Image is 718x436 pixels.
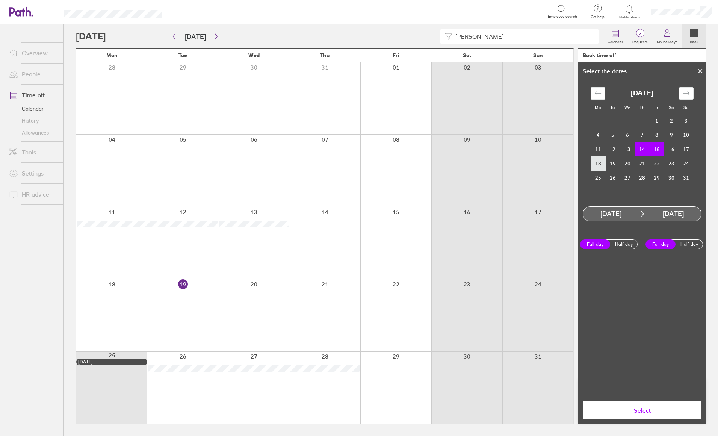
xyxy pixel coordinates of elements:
[591,171,605,185] td: Choose Monday, August 25, 2025 as your check-in date. It’s available.
[655,105,658,110] small: Fr
[591,142,605,156] td: Choose Monday, August 11, 2025 as your check-in date. It’s available.
[3,187,63,202] a: HR advice
[679,128,693,142] td: Choose Sunday, August 10, 2025 as your check-in date. It’s available.
[649,156,664,171] td: Choose Friday, August 22, 2025 as your check-in date. It’s available.
[628,30,652,36] span: 2
[669,105,674,110] small: Sa
[583,52,616,58] div: Book time off
[393,52,399,58] span: Fri
[3,166,63,181] a: Settings
[679,87,694,100] div: Move forward to switch to the next month.
[609,240,639,249] label: Half day
[620,171,635,185] td: Choose Wednesday, August 27, 2025 as your check-in date. It’s available.
[635,128,649,142] td: Choose Thursday, August 7, 2025 as your check-in date. It’s available.
[3,127,63,139] a: Allowances
[583,401,701,419] button: Select
[591,87,605,100] div: Move backward to switch to the previous month.
[106,52,118,58] span: Mon
[578,68,631,74] div: Select the dates
[683,105,688,110] small: Su
[605,156,620,171] td: Choose Tuesday, August 19, 2025 as your check-in date. It’s available.
[591,128,605,142] td: Choose Monday, August 4, 2025 as your check-in date. It’s available.
[603,38,628,44] label: Calendar
[679,156,693,171] td: Choose Sunday, August 24, 2025 as your check-in date. It’s available.
[682,24,706,48] a: Book
[624,105,630,110] small: We
[588,407,696,414] span: Select
[628,38,652,44] label: Requests
[645,239,676,249] label: Full day
[585,15,610,19] span: Get help
[679,171,693,185] td: Choose Sunday, August 31, 2025 as your check-in date. It’s available.
[674,240,704,249] label: Half day
[591,156,605,171] td: Choose Monday, August 18, 2025 as your check-in date. It’s available.
[635,171,649,185] td: Choose Thursday, August 28, 2025 as your check-in date. It’s available.
[78,359,145,365] div: [DATE]
[649,128,664,142] td: Choose Friday, August 8, 2025 as your check-in date. It’s available.
[463,52,471,58] span: Sat
[664,171,679,185] td: Choose Saturday, August 30, 2025 as your check-in date. It’s available.
[620,156,635,171] td: Choose Wednesday, August 20, 2025 as your check-in date. It’s available.
[3,45,63,61] a: Overview
[639,105,644,110] small: Th
[580,239,610,249] label: Full day
[605,142,620,156] td: Choose Tuesday, August 12, 2025 as your check-in date. It’s available.
[649,171,664,185] td: Choose Friday, August 29, 2025 as your check-in date. It’s available.
[605,171,620,185] td: Choose Tuesday, August 26, 2025 as your check-in date. It’s available.
[320,52,330,58] span: Thu
[183,8,202,15] div: Search
[620,128,635,142] td: Choose Wednesday, August 6, 2025 as your check-in date. It’s available.
[631,89,653,97] strong: [DATE]
[664,128,679,142] td: Choose Saturday, August 9, 2025 as your check-in date. It’s available.
[3,103,63,115] a: Calendar
[179,30,212,43] button: [DATE]
[628,24,652,48] a: 2Requests
[583,210,639,218] div: [DATE]
[248,52,260,58] span: Wed
[3,145,63,160] a: Tools
[645,210,701,218] div: [DATE]
[452,29,594,44] input: Filter by employee
[617,15,642,20] span: Notifications
[548,14,577,19] span: Employee search
[652,24,682,48] a: My holidays
[685,38,703,44] label: Book
[649,114,664,128] td: Choose Friday, August 1, 2025 as your check-in date. It’s available.
[617,4,642,20] a: Notifications
[595,105,601,110] small: Mo
[3,67,63,82] a: People
[610,105,615,110] small: Tu
[3,115,63,127] a: History
[3,88,63,103] a: Time off
[652,38,682,44] label: My holidays
[620,142,635,156] td: Choose Wednesday, August 13, 2025 as your check-in date. It’s available.
[178,52,187,58] span: Tue
[679,114,693,128] td: Choose Sunday, August 3, 2025 as your check-in date. It’s available.
[664,114,679,128] td: Choose Saturday, August 2, 2025 as your check-in date. It’s available.
[679,142,693,156] td: Choose Sunday, August 17, 2025 as your check-in date. It’s available.
[605,128,620,142] td: Choose Tuesday, August 5, 2025 as your check-in date. It’s available.
[635,142,649,156] td: Selected as start date. Thursday, August 14, 2025
[635,156,649,171] td: Choose Thursday, August 21, 2025 as your check-in date. It’s available.
[582,80,702,194] div: Calendar
[664,142,679,156] td: Choose Saturday, August 16, 2025 as your check-in date. It’s available.
[603,24,628,48] a: Calendar
[664,156,679,171] td: Choose Saturday, August 23, 2025 as your check-in date. It’s available.
[649,142,664,156] td: Selected as end date. Friday, August 15, 2025
[533,52,543,58] span: Sun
